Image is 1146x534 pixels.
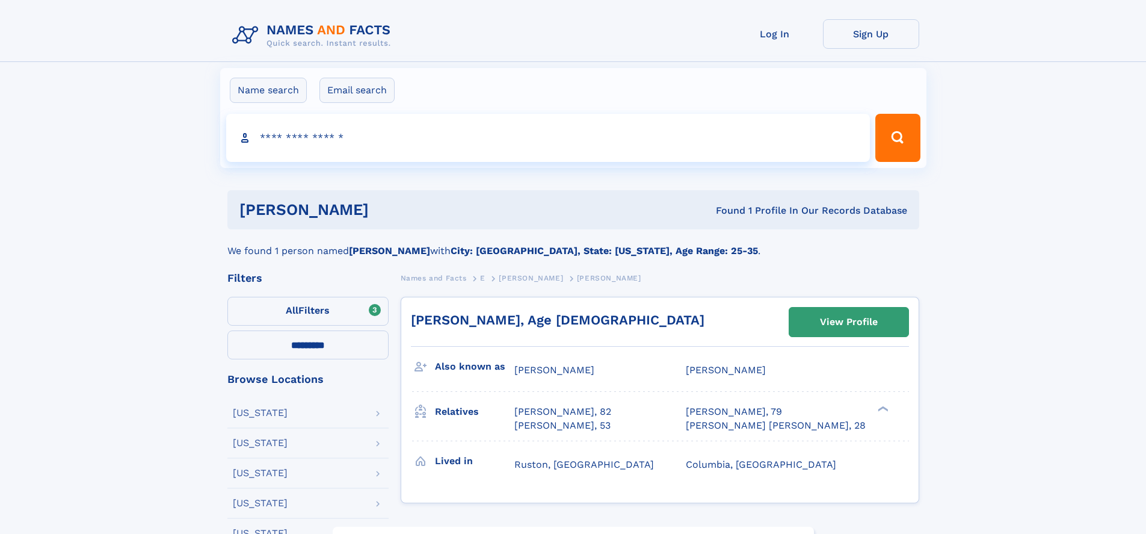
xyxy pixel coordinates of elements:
div: Found 1 Profile In Our Records Database [542,204,907,217]
a: Names and Facts [401,270,467,285]
span: [PERSON_NAME] [686,364,766,376]
div: [US_STATE] [233,468,288,478]
b: City: [GEOGRAPHIC_DATA], State: [US_STATE], Age Range: 25-35 [451,245,758,256]
input: search input [226,114,870,162]
div: We found 1 person named with . [227,229,919,258]
h3: Relatives [435,402,514,422]
h1: [PERSON_NAME] [239,202,543,217]
span: E [480,274,485,282]
a: [PERSON_NAME] [PERSON_NAME], 28 [686,419,866,432]
h3: Lived in [435,451,514,471]
div: Filters [227,273,389,284]
a: Log In [727,19,823,49]
img: Logo Names and Facts [227,19,401,52]
span: [PERSON_NAME] [577,274,641,282]
span: [PERSON_NAME] [499,274,563,282]
a: E [480,270,485,285]
div: [US_STATE] [233,408,288,418]
label: Email search [319,78,395,103]
button: Search Button [875,114,920,162]
div: [US_STATE] [233,438,288,448]
a: [PERSON_NAME], 82 [514,405,611,418]
span: Columbia, [GEOGRAPHIC_DATA] [686,459,836,470]
span: All [286,305,298,316]
div: ❯ [875,405,889,413]
a: [PERSON_NAME], Age [DEMOGRAPHIC_DATA] [411,312,704,328]
span: Ruston, [GEOGRAPHIC_DATA] [514,459,654,470]
span: [PERSON_NAME] [514,364,594,376]
div: View Profile [820,308,878,336]
a: View Profile [789,308,908,337]
label: Name search [230,78,307,103]
label: Filters [227,297,389,326]
a: Sign Up [823,19,919,49]
h3: Also known as [435,356,514,377]
a: [PERSON_NAME], 53 [514,419,611,432]
a: [PERSON_NAME] [499,270,563,285]
b: [PERSON_NAME] [349,245,430,256]
a: [PERSON_NAME], 79 [686,405,782,418]
div: Browse Locations [227,374,389,385]
div: [US_STATE] [233,498,288,508]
